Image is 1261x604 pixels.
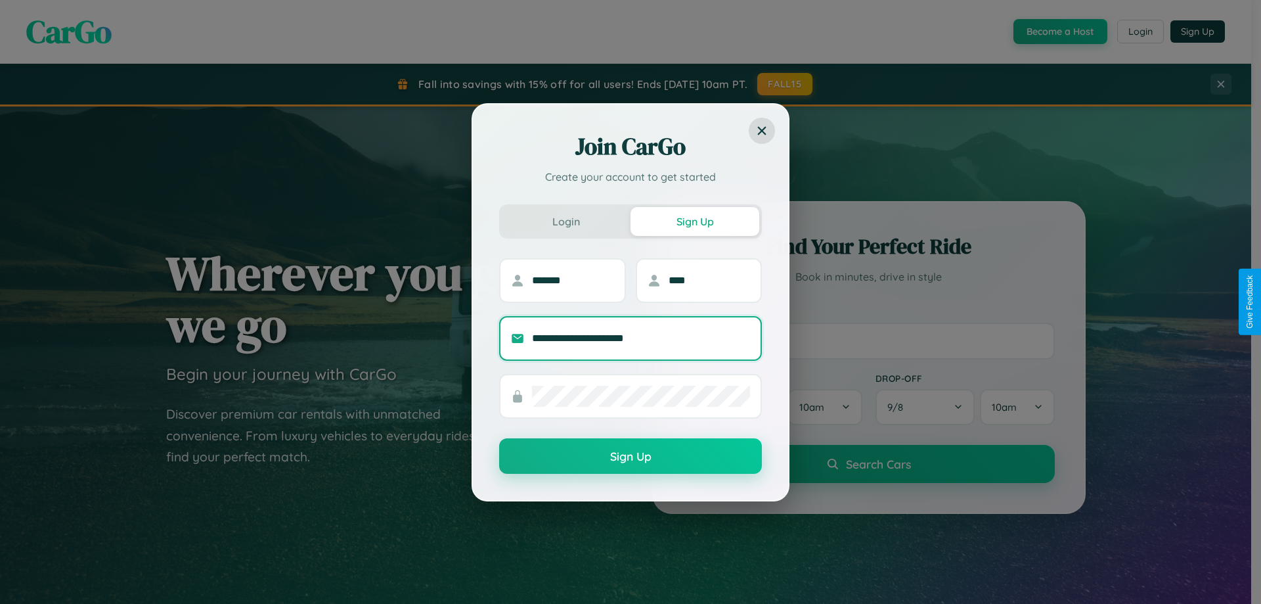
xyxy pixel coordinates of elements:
button: Login [502,207,630,236]
button: Sign Up [499,438,762,474]
div: Give Feedback [1245,275,1254,329]
p: Create your account to get started [499,169,762,185]
h2: Join CarGo [499,131,762,162]
button: Sign Up [630,207,759,236]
